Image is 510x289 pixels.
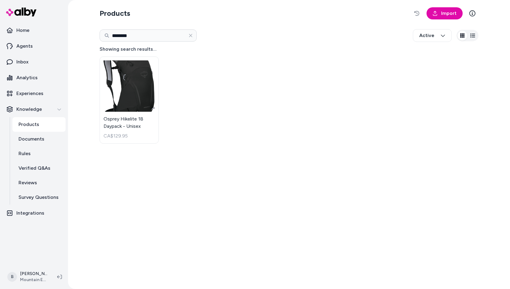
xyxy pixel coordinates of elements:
p: Rules [19,150,31,157]
h2: Products [100,8,130,18]
a: Experiences [2,86,66,101]
a: Analytics [2,70,66,85]
span: Mountain Equipment Company [20,277,47,283]
a: Documents [12,132,66,146]
p: Inbox [16,58,29,66]
a: Home [2,23,66,38]
a: Inbox [2,55,66,69]
span: Import [441,10,457,17]
a: Verified Q&As [12,161,66,175]
button: B[PERSON_NAME]Mountain Equipment Company [4,267,52,287]
p: Experiences [16,90,43,97]
button: Knowledge [2,102,66,117]
h4: Showing search results... [100,46,478,53]
p: Reviews [19,179,37,186]
p: [PERSON_NAME] [20,271,47,277]
a: Products [12,117,66,132]
p: Documents [19,135,44,143]
a: Agents [2,39,66,53]
p: Products [19,121,39,128]
a: Rules [12,146,66,161]
img: alby Logo [6,8,36,16]
p: Agents [16,42,33,50]
p: Integrations [16,209,44,217]
p: Analytics [16,74,38,81]
span: B [7,272,17,282]
a: Reviews [12,175,66,190]
a: Osprey Hikelite 18 Daypack - UnisexOsprey Hikelite 18 Daypack - UnisexCA$129.95 [100,56,159,144]
p: Survey Questions [19,194,59,201]
a: Import [427,7,463,19]
p: Verified Q&As [19,165,50,172]
p: Home [16,27,29,34]
a: Survey Questions [12,190,66,205]
a: Integrations [2,206,66,220]
button: Active [413,29,452,42]
p: Knowledge [16,106,42,113]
